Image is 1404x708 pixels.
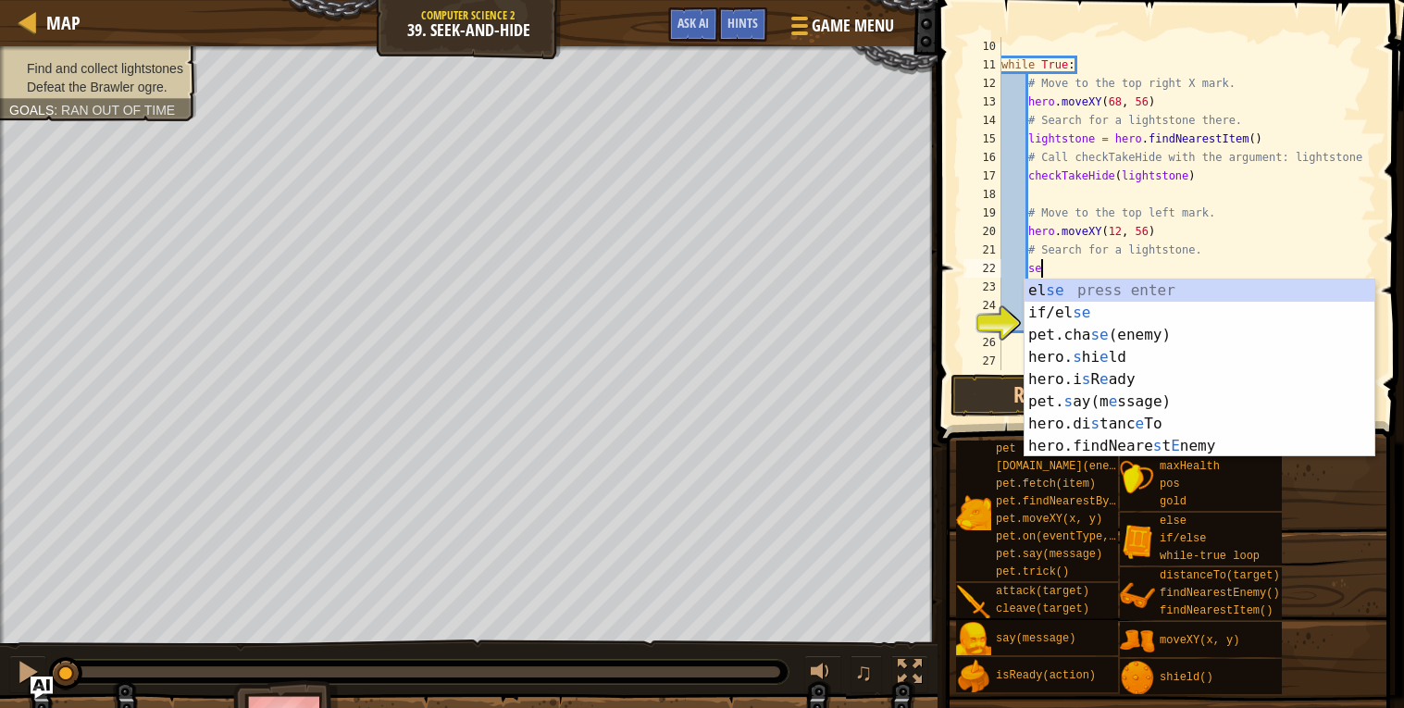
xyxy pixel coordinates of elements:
span: pet.findNearestByType(type) [996,495,1175,508]
span: while-true loop [1160,550,1260,563]
div: 27 [963,352,1001,370]
div: 19 [963,204,1001,222]
span: Hints [727,14,758,31]
button: ♫ [851,655,882,693]
span: Ran out of time [61,103,175,118]
span: cleave(target) [996,602,1089,615]
img: portrait.png [1120,524,1155,559]
div: 10 [963,37,1001,56]
div: 17 [963,167,1001,185]
img: portrait.png [1120,624,1155,659]
span: Goals [9,103,54,118]
div: 21 [963,241,1001,259]
div: 18 [963,185,1001,204]
span: pet [996,442,1016,455]
button: Ctrl + P: Pause [9,655,46,693]
div: 13 [963,93,1001,111]
span: Defeat the Brawler ogre. [27,80,168,94]
span: findNearestItem() [1160,604,1273,617]
span: pet.say(message) [996,548,1102,561]
button: Adjust volume [804,655,841,693]
li: Find and collect lightstones [9,59,183,78]
span: findNearestEnemy() [1160,587,1280,600]
img: portrait.png [956,622,991,657]
span: attack(target) [996,585,1089,598]
img: portrait.png [956,659,991,694]
span: Map [46,10,81,35]
span: ♫ [854,658,873,686]
div: 16 [963,148,1001,167]
span: pet.moveXY(x, y) [996,513,1102,526]
span: moveXY(x, y) [1160,634,1239,647]
span: distanceTo(target) [1160,569,1280,582]
span: isReady(action) [996,669,1096,682]
button: Game Menu [777,7,905,51]
button: Ask AI [31,677,53,699]
span: Game Menu [812,14,894,38]
span: gold [1160,495,1187,508]
div: 20 [963,222,1001,241]
div: 23 [963,278,1001,296]
div: 26 [963,333,1001,352]
img: portrait.png [1120,460,1155,495]
img: portrait.png [956,585,991,620]
span: : [54,103,61,118]
span: say(message) [996,632,1075,645]
span: Find and collect lightstones [27,61,183,76]
span: pet.on(eventType, handler) [996,530,1169,543]
span: if/else [1160,532,1206,545]
span: pet.fetch(item) [996,478,1096,491]
img: portrait.png [956,495,991,530]
span: pet.trick() [996,565,1069,578]
span: shield() [1160,671,1213,684]
li: Defeat the Brawler ogre. [9,78,183,96]
span: pos [1160,478,1180,491]
a: Map [37,10,81,35]
div: 22 [963,259,1001,278]
span: [DOMAIN_NAME](enemy) [996,460,1129,473]
button: Ask AI [668,7,718,42]
div: 11 [963,56,1001,74]
span: maxHealth [1160,460,1220,473]
span: else [1160,515,1187,528]
div: 25 [963,315,1001,333]
div: 12 [963,74,1001,93]
img: portrait.png [1120,661,1155,696]
button: Run ⇧↵ [950,374,1157,416]
span: Ask AI [677,14,709,31]
div: 14 [963,111,1001,130]
img: portrait.png [1120,578,1155,614]
div: 24 [963,296,1001,315]
button: Toggle fullscreen [891,655,928,693]
div: 15 [963,130,1001,148]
